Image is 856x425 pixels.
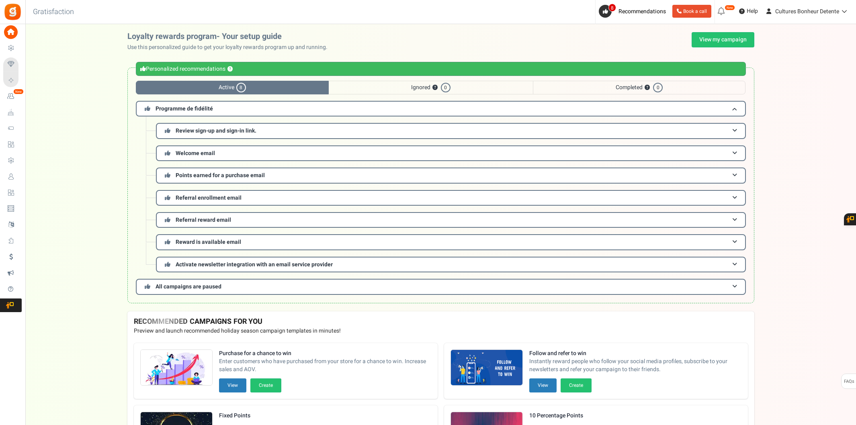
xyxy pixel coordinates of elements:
button: ? [432,85,438,90]
span: Active [136,81,329,94]
span: Ignored [329,81,533,94]
span: 0 [441,83,451,92]
a: Help [736,5,761,18]
span: Points earned for a purchase email [176,171,265,180]
span: 8 [608,4,616,12]
span: Programme de fidélité [156,104,213,113]
span: Completed [533,81,745,94]
a: View my campaign [692,32,754,47]
strong: Fixed Points [219,412,281,420]
p: Use this personalized guide to get your loyalty rewards program up and running. [127,43,334,51]
span: Enter customers who have purchased from your store for a chance to win. Increase sales and AOV. [219,358,431,374]
button: ? [227,67,233,72]
span: 8 [236,83,246,92]
span: Recommendations [618,7,666,16]
span: Reward is available email [176,238,241,246]
h2: Loyalty rewards program- Your setup guide [127,32,334,41]
a: 8 Recommendations [599,5,669,18]
a: New [3,90,22,103]
span: Cultures Bonheur Detente [775,7,839,16]
p: Preview and launch recommended holiday season campaign templates in minutes! [134,327,748,335]
div: Personalized recommendations [136,62,746,76]
span: FAQs [844,374,854,389]
strong: 10 Percentage Points [529,412,592,420]
span: Welcome email [176,149,215,157]
span: Activate newsletter integration with an email service provider [176,260,333,269]
button: View [219,378,246,392]
button: ? [645,85,650,90]
button: Create [561,378,592,392]
img: Gratisfaction [4,3,22,21]
a: Book a call [672,5,711,18]
h4: RECOMMENDED CAMPAIGNS FOR YOU [134,318,748,326]
span: 0 [653,83,663,92]
img: Recommended Campaigns [141,350,212,386]
span: Help [745,7,758,15]
button: View [529,378,557,392]
strong: Purchase for a chance to win [219,349,431,358]
button: Create [250,378,281,392]
strong: Follow and refer to win [529,349,741,358]
img: Recommended Campaigns [451,350,522,386]
span: Instantly reward people who follow your social media profiles, subscribe to your newsletters and ... [529,358,741,374]
em: New [13,89,24,94]
em: New [725,5,735,10]
h3: Gratisfaction [24,4,83,20]
span: Review sign-up and sign-in link. [176,127,256,135]
span: Referral reward email [176,216,231,224]
span: Referral enrollment email [176,194,242,202]
span: All campaigns are paused [156,282,221,291]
